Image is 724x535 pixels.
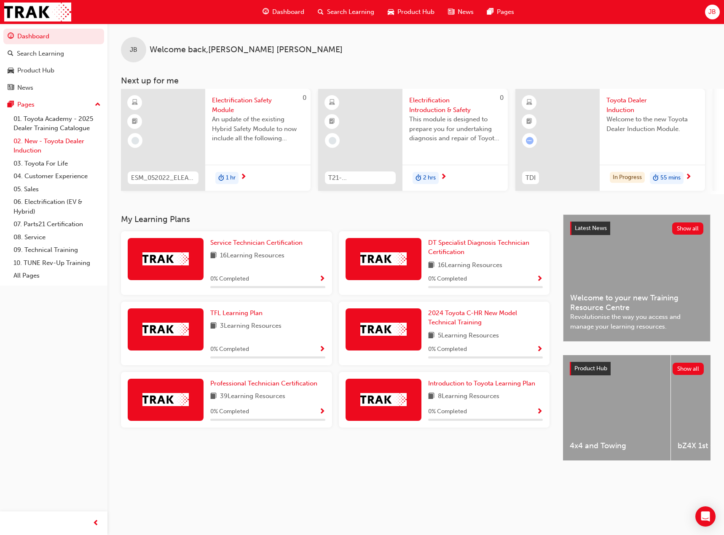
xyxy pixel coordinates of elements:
span: news-icon [8,84,14,92]
a: Product Hub [3,63,104,78]
span: Introduction to Toyota Learning Plan [428,380,535,387]
a: 04. Customer Experience [10,170,104,183]
button: Show Progress [319,274,325,284]
img: Trak [360,252,407,265]
button: Pages [3,97,104,112]
span: search-icon [8,50,13,58]
div: Pages [17,100,35,110]
span: learningRecordVerb_NONE-icon [131,137,139,144]
span: 0 % Completed [210,407,249,417]
span: car-icon [388,7,394,17]
span: guage-icon [8,33,14,40]
span: 5 Learning Resources [438,331,499,341]
span: 0 % Completed [210,345,249,354]
a: 07. Parts21 Certification [10,218,104,231]
span: pages-icon [8,101,14,109]
button: Show all [672,222,704,235]
span: 2024 Toyota C-HR New Model Technical Training [428,309,517,326]
span: 2 hrs [423,173,436,183]
span: Show Progress [319,408,325,416]
span: 39 Learning Resources [220,391,285,402]
span: DT Specialist Diagnosis Technician Certification [428,239,529,256]
span: learningResourceType_ELEARNING-icon [329,97,335,108]
span: 0 % Completed [428,407,467,417]
button: Show Progress [319,344,325,355]
span: Electrification Introduction & Safety [409,96,501,115]
span: next-icon [685,174,692,181]
span: booktick-icon [526,116,532,127]
span: next-icon [440,174,447,181]
span: Show Progress [536,276,543,283]
div: Product Hub [17,66,54,75]
span: Service Technician Certification [210,239,303,246]
span: Professional Technician Certification [210,380,317,387]
div: Search Learning [17,49,64,59]
a: 05. Sales [10,183,104,196]
span: 0 % Completed [428,274,467,284]
a: 08. Service [10,231,104,244]
a: 09. Technical Training [10,243,104,257]
span: Dashboard [272,7,304,17]
span: book-icon [428,391,434,402]
span: Show Progress [319,276,325,283]
a: 03. Toyota For Life [10,157,104,170]
span: booktick-icon [132,116,138,127]
span: learningRecordVerb_ATTEMPT-icon [526,137,534,144]
span: 0 % Completed [428,345,467,354]
span: JB [130,45,137,55]
a: news-iconNews [441,3,480,21]
span: 0 [500,94,504,102]
span: An update of the existing Hybrid Safety Module to now include all the following electrification v... [212,115,304,143]
img: Trak [360,323,407,336]
a: 4x4 and Towing [563,355,670,460]
div: Open Intercom Messenger [695,506,716,527]
a: 01. Toyota Academy - 2025 Dealer Training Catalogue [10,112,104,135]
span: TDI [526,173,536,183]
span: ESM_052022_ELEARN [131,173,195,183]
a: Dashboard [3,29,104,44]
a: All Pages [10,269,104,282]
span: Show Progress [319,346,325,353]
a: 0ESM_052022_ELEARNElectrification Safety ModuleAn update of the existing Hybrid Safety Module to ... [121,89,311,191]
span: Welcome to the new Toyota Dealer Induction Module. [606,115,698,134]
button: Show Progress [536,344,543,355]
a: News [3,80,104,96]
span: learningResourceType_ELEARNING-icon [526,97,532,108]
span: 55 mins [660,173,681,183]
a: TFL Learning Plan [210,308,266,318]
span: Product Hub [397,7,434,17]
span: Show Progress [536,408,543,416]
span: Show Progress [536,346,543,353]
span: Welcome back , [PERSON_NAME] [PERSON_NAME] [150,45,343,55]
h3: Next up for me [107,76,724,86]
h3: My Learning Plans [121,214,550,224]
span: book-icon [428,260,434,271]
a: Professional Technician Certification [210,379,321,388]
a: 2024 Toyota C-HR New Model Technical Training [428,308,543,327]
span: booktick-icon [329,116,335,127]
span: 3 Learning Resources [220,321,282,332]
a: DT Specialist Diagnosis Technician Certification [428,238,543,257]
span: 16 Learning Resources [438,260,502,271]
a: Product HubShow all [570,362,704,375]
img: Trak [4,3,71,21]
img: Trak [142,323,189,336]
a: guage-iconDashboard [256,3,311,21]
span: learningRecordVerb_NONE-icon [329,137,336,144]
button: Show Progress [536,274,543,284]
img: Trak [360,393,407,406]
img: Trak [142,252,189,265]
span: up-icon [95,99,101,110]
span: duration-icon [416,173,421,184]
div: News [17,83,33,93]
a: pages-iconPages [480,3,521,21]
a: Service Technician Certification [210,238,306,248]
a: Latest NewsShow all [570,222,703,235]
img: Trak [142,393,189,406]
button: Show Progress [319,407,325,417]
span: Product Hub [574,365,607,372]
span: duration-icon [653,173,659,184]
button: JB [705,5,720,19]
